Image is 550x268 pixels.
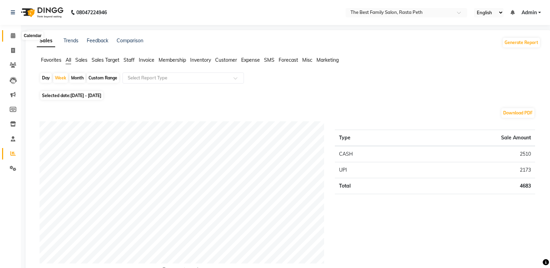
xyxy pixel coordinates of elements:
[22,32,43,40] div: Calendar
[264,57,274,63] span: SMS
[522,9,537,16] span: Admin
[501,108,534,118] button: Download PDF
[335,178,408,194] td: Total
[302,57,312,63] span: Misc
[41,57,61,63] span: Favorites
[87,37,108,44] a: Feedback
[408,178,535,194] td: 4683
[40,73,52,83] div: Day
[335,146,408,162] td: CASH
[408,162,535,178] td: 2173
[117,37,143,44] a: Comparison
[53,73,68,83] div: Week
[335,130,408,146] th: Type
[64,37,78,44] a: Trends
[139,57,154,63] span: Invoice
[408,130,535,146] th: Sale Amount
[335,162,408,178] td: UPI
[279,57,298,63] span: Forecast
[69,73,85,83] div: Month
[503,38,540,47] button: Generate Report
[124,57,135,63] span: Staff
[241,57,260,63] span: Expense
[190,57,211,63] span: Inventory
[70,93,101,98] span: [DATE] - [DATE]
[76,3,107,22] b: 08047224946
[408,146,535,162] td: 2510
[92,57,119,63] span: Sales Target
[18,3,65,22] img: logo
[316,57,339,63] span: Marketing
[215,57,237,63] span: Customer
[87,73,119,83] div: Custom Range
[159,57,186,63] span: Membership
[66,57,71,63] span: All
[75,57,87,63] span: Sales
[40,91,103,100] span: Selected date:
